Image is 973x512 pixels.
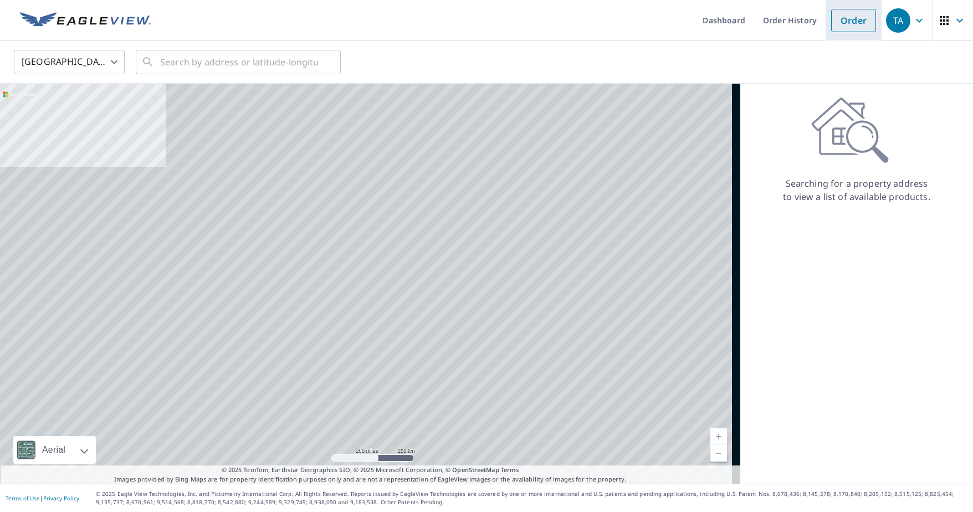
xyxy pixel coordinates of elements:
div: [GEOGRAPHIC_DATA] [14,47,125,78]
p: © 2025 Eagle View Technologies, Inc. and Pictometry International Corp. All Rights Reserved. Repo... [96,490,967,506]
a: OpenStreetMap [452,465,499,474]
div: Aerial [13,436,96,464]
img: EV Logo [20,12,151,29]
span: © 2025 TomTom, Earthstar Geographics SIO, © 2025 Microsoft Corporation, © [222,465,519,475]
a: Order [831,9,876,32]
a: Current Level 5, Zoom Out [710,445,727,462]
p: | [6,495,79,501]
a: Terms of Use [6,494,40,502]
div: Aerial [39,436,69,464]
a: Privacy Policy [43,494,79,502]
a: Terms [501,465,519,474]
div: TA [886,8,910,33]
a: Current Level 5, Zoom In [710,428,727,445]
p: Searching for a property address to view a list of available products. [782,177,931,203]
input: Search by address or latitude-longitude [160,47,318,78]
